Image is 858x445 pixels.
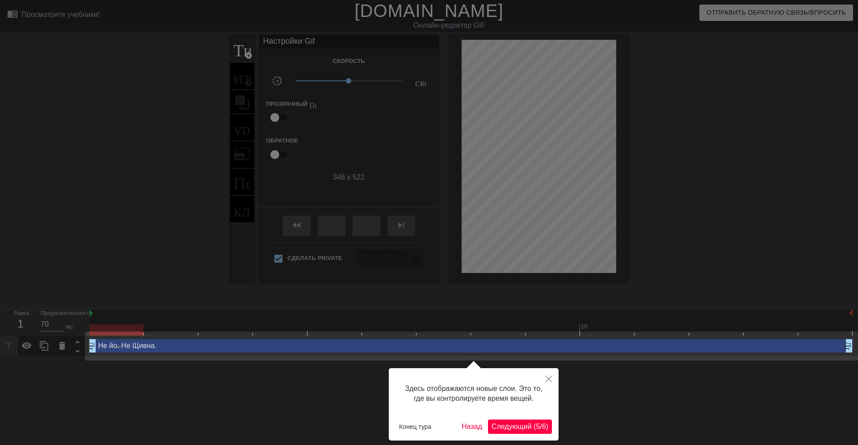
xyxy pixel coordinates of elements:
button: Назад [458,420,486,434]
span: Следующий (5/6) [492,423,548,430]
button: Конец тура [395,420,435,433]
button: Закрыть [539,368,559,389]
button: Следующий [488,420,552,434]
div: Здесь отображаются новые слои. Это то, где вы контролируете время вещей. [395,375,552,413]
